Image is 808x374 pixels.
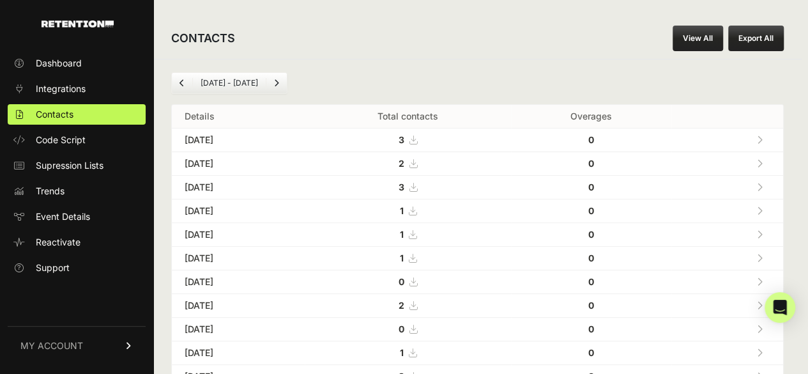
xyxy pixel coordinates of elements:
a: Previous [172,73,192,93]
span: Support [36,261,70,274]
span: Reactivate [36,236,80,249]
a: View All [673,26,723,51]
span: Dashboard [36,57,82,70]
a: Contacts [8,104,146,125]
strong: 0 [588,205,594,216]
img: Retention.com [42,20,114,27]
strong: 0 [588,253,594,263]
strong: 0 [588,134,594,145]
td: [DATE] [172,223,305,247]
strong: 2 [399,158,404,169]
th: Overages [511,105,671,129]
a: 1 [400,205,416,216]
span: Trends [36,185,65,198]
li: [DATE] - [DATE] [192,78,266,88]
a: 1 [400,253,416,263]
strong: 1 [400,347,404,358]
strong: 3 [399,134,404,145]
h2: CONTACTS [171,29,235,47]
td: [DATE] [172,294,305,318]
td: [DATE] [172,318,305,341]
strong: 1 [400,205,404,216]
a: 3 [399,134,417,145]
td: [DATE] [172,176,305,199]
a: Next [266,73,287,93]
td: [DATE] [172,270,305,294]
strong: 0 [588,158,594,169]
div: Open Intercom Messenger [765,292,795,323]
strong: 0 [588,347,594,358]
a: Dashboard [8,53,146,74]
button: Export All [728,26,784,51]
strong: 2 [399,300,404,311]
a: MY ACCOUNT [8,326,146,365]
strong: 0 [588,182,594,192]
a: Support [8,258,146,278]
td: [DATE] [172,129,305,152]
strong: 0 [399,276,404,287]
a: 2 [399,158,417,169]
a: 1 [400,229,416,240]
a: Code Script [8,130,146,150]
strong: 0 [588,276,594,287]
strong: 0 [588,229,594,240]
td: [DATE] [172,199,305,223]
span: Code Script [36,134,86,146]
a: 2 [399,300,417,311]
th: Total contacts [305,105,511,129]
span: Supression Lists [36,159,103,172]
td: [DATE] [172,152,305,176]
a: Supression Lists [8,155,146,176]
td: [DATE] [172,247,305,270]
span: Contacts [36,108,73,121]
a: Trends [8,181,146,201]
strong: 0 [588,323,594,334]
span: MY ACCOUNT [20,339,83,352]
strong: 0 [588,300,594,311]
strong: 0 [399,323,404,334]
a: 3 [399,182,417,192]
strong: 1 [400,253,404,263]
a: Reactivate [8,232,146,253]
a: 1 [400,347,416,358]
span: Event Details [36,210,90,223]
span: Integrations [36,82,86,95]
td: [DATE] [172,341,305,365]
th: Details [172,105,305,129]
strong: 1 [400,229,404,240]
strong: 3 [399,182,404,192]
a: Integrations [8,79,146,99]
a: Event Details [8,206,146,227]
